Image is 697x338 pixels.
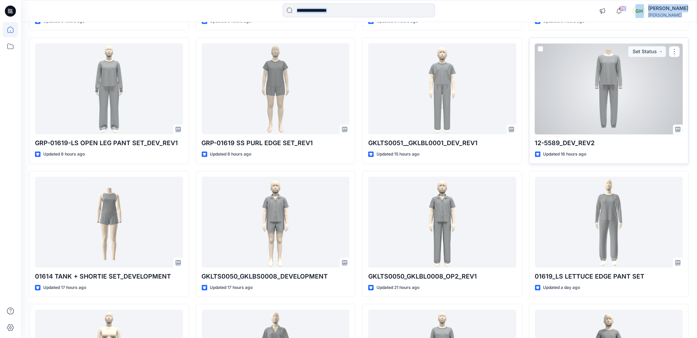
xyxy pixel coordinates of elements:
[35,43,183,134] a: GRP-01619-LS OPEN LEG PANT SET_DEV_REV1
[202,138,350,148] p: GRP-01619 SS PURL EDGE SET_REV1
[368,43,516,134] a: GKLTS0051__GKLBL0001_DEV_REV1
[377,151,419,158] p: Updated 15 hours ago
[43,284,86,291] p: Updated 17 hours ago
[648,12,688,18] div: [PERSON_NAME]
[535,43,683,134] a: 12-5589_DEV_REV2
[535,138,683,148] p: 12-5589_DEV_REV2
[43,151,85,158] p: Updated 8 hours ago
[377,284,419,291] p: Updated 21 hours ago
[35,138,183,148] p: GRP-01619-LS OPEN LEG PANT SET_DEV_REV1
[368,177,516,267] a: GKLTS0050_GKLBL0008_OP2_REV1
[535,272,683,281] p: 01619_LS LETTUCE EDGE PANT SET
[202,177,350,267] a: GKLTS0050_GKLBS0008_DEVELOPMENT
[368,138,516,148] p: GKLTS0051__GKLBL0001_DEV_REV1
[202,272,350,281] p: GKLTS0050_GKLBS0008_DEVELOPMENT
[202,43,350,134] a: GRP-01619 SS PURL EDGE SET_REV1
[648,4,688,12] div: [PERSON_NAME]
[543,284,580,291] p: Updated a day ago
[543,151,587,158] p: Updated 16 hours ago
[210,151,252,158] p: Updated 8 hours ago
[535,177,683,267] a: 01619_LS LETTUCE EDGE PANT SET
[35,272,183,281] p: 01614 TANK + SHORTIE SET_DEVELOPMENT
[619,6,626,11] span: 76
[368,272,516,281] p: GKLTS0050_GKLBL0008_OP2_REV1
[35,177,183,267] a: 01614 TANK + SHORTIE SET_DEVELOPMENT
[633,5,645,17] div: GH
[210,284,253,291] p: Updated 17 hours ago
